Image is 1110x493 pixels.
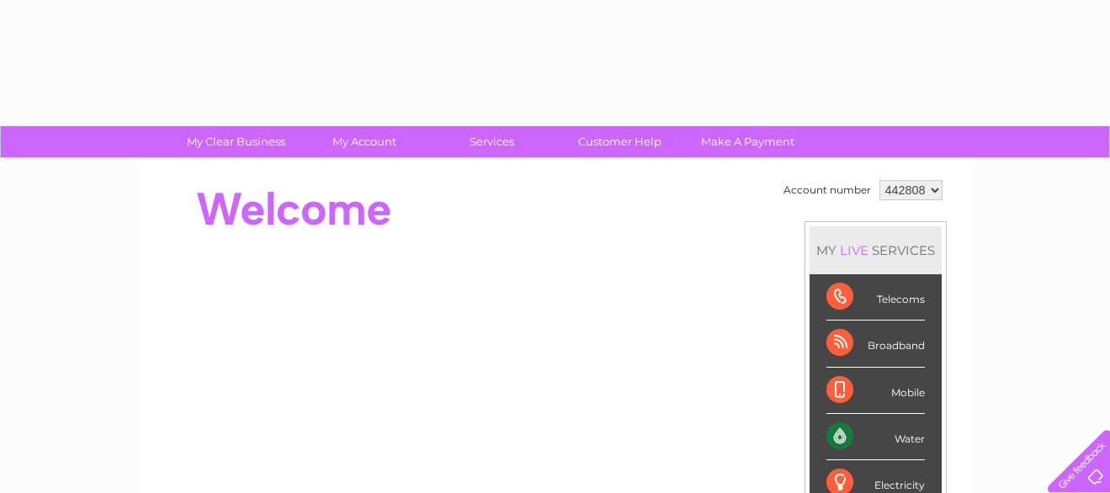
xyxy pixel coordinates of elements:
[422,126,561,157] a: Services
[550,126,689,157] a: Customer Help
[810,226,942,274] div: MY SERVICES
[826,274,925,321] div: Telecoms
[836,242,872,258] div: LIVE
[678,126,817,157] a: Make A Payment
[295,126,433,157] a: My Account
[167,126,305,157] a: My Clear Business
[779,176,875,204] td: Account number
[826,321,925,367] div: Broadband
[826,414,925,460] div: Water
[826,368,925,414] div: Mobile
